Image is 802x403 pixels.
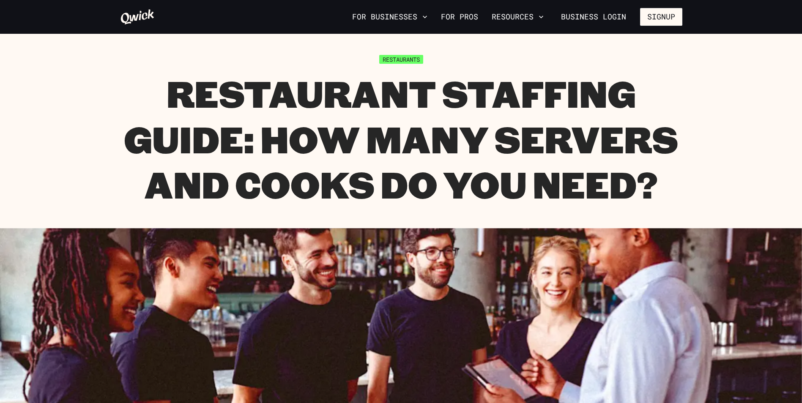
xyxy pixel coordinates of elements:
[640,8,682,26] button: Signup
[438,10,482,24] a: For Pros
[120,71,682,207] h1: Restaurant Staffing Guide: How Many Servers and Cooks Do You Need?
[488,10,547,24] button: Resources
[379,55,423,64] span: Restaurants
[554,8,633,26] a: Business Login
[349,10,431,24] button: For Businesses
